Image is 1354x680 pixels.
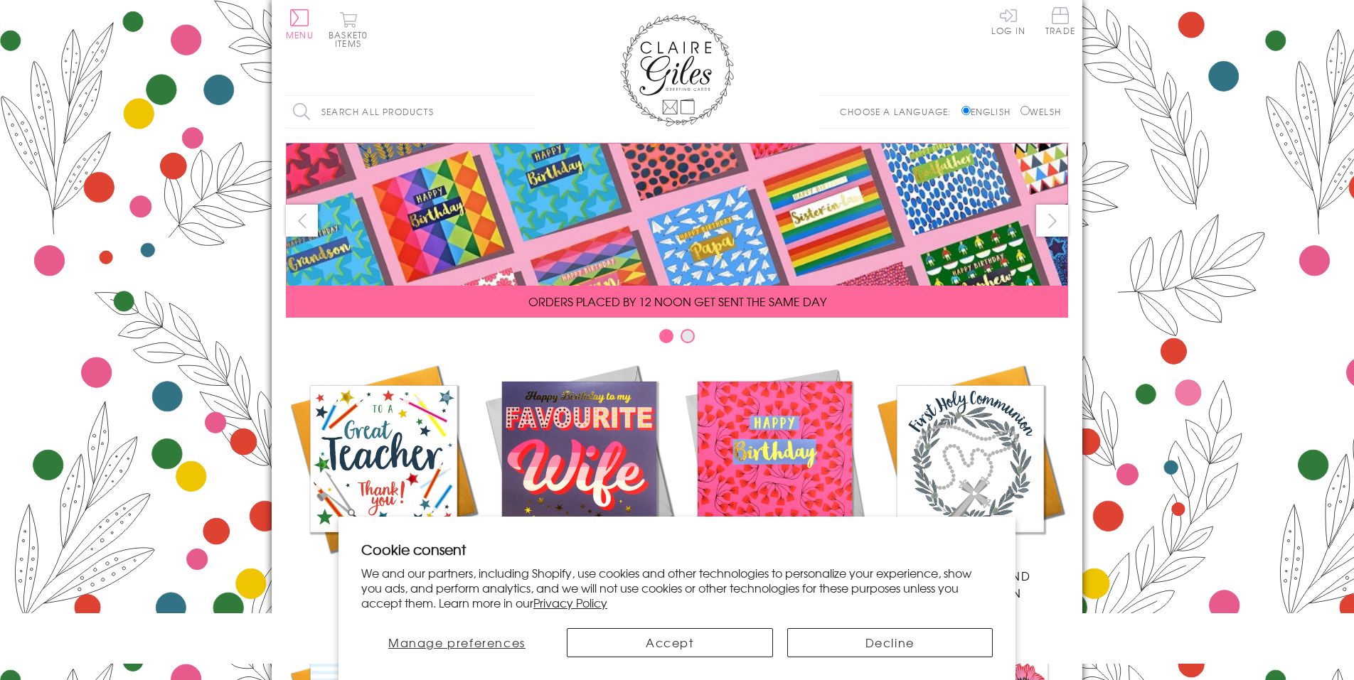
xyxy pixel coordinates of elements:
[961,105,1018,118] label: English
[528,293,826,310] span: ORDERS PLACED BY 12 NOON GET SENT THE SAME DAY
[991,7,1025,35] a: Log In
[521,96,535,128] input: Search
[533,594,607,611] a: Privacy Policy
[1036,205,1068,237] button: next
[681,329,695,343] button: Carousel Page 2
[1020,105,1061,118] label: Welsh
[286,9,314,39] button: Menu
[840,105,959,118] p: Choose a language:
[677,361,873,584] a: Birthdays
[286,205,318,237] button: prev
[1020,106,1030,115] input: Welsh
[286,28,314,41] span: Menu
[961,106,971,115] input: English
[286,361,481,584] a: Academic
[361,628,553,657] button: Manage preferences
[481,361,677,584] a: New Releases
[659,329,673,343] button: Carousel Page 1 (Current Slide)
[286,328,1068,350] div: Carousel Pagination
[1045,7,1075,35] span: Trade
[286,96,535,128] input: Search all products
[388,634,526,651] span: Manage preferences
[361,566,993,610] p: We and our partners, including Shopify, use cookies and other technologies to personalize your ex...
[620,14,734,126] img: Claire Giles Greetings Cards
[787,628,993,657] button: Decline
[329,11,368,48] button: Basket0 items
[873,361,1068,601] a: Communion and Confirmation
[335,28,368,50] span: 0 items
[361,539,993,559] h2: Cookie consent
[567,628,773,657] button: Accept
[1045,7,1075,38] a: Trade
